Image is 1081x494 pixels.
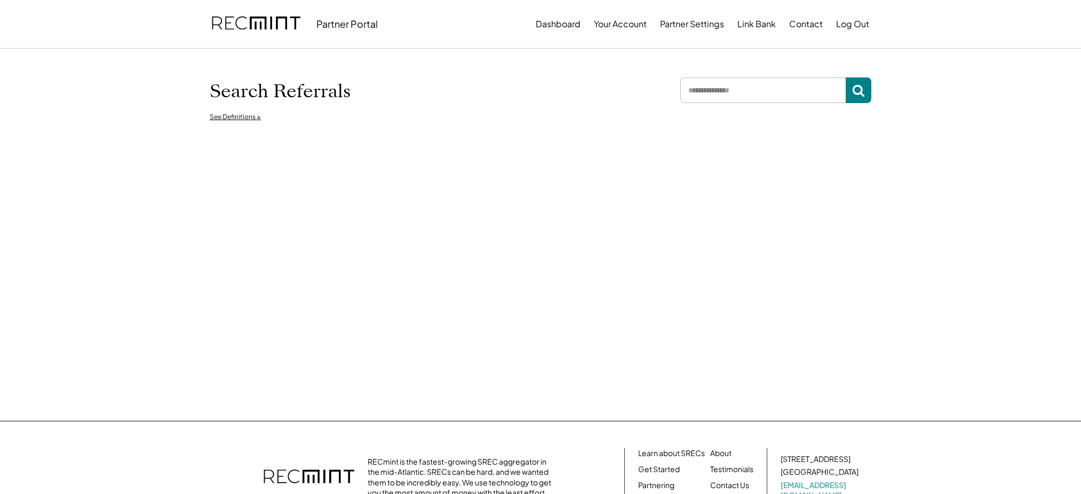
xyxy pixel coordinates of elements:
button: Your Account [594,13,647,35]
a: Partnering [638,480,674,491]
a: Learn about SRECs [638,448,705,459]
button: Link Bank [737,13,776,35]
a: About [710,448,732,459]
h1: Search Referrals [210,80,351,103]
div: [STREET_ADDRESS] [781,454,851,465]
button: Partner Settings [660,13,724,35]
div: Partner Portal [316,18,378,30]
a: Testimonials [710,464,753,475]
img: recmint-logotype%403x.png [212,6,300,42]
button: Log Out [836,13,869,35]
div: See Definitions ↓ [210,113,261,122]
a: Contact Us [710,480,749,491]
button: Dashboard [536,13,581,35]
a: Get Started [638,464,680,475]
button: Contact [789,13,823,35]
div: [GEOGRAPHIC_DATA] [781,467,859,477]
